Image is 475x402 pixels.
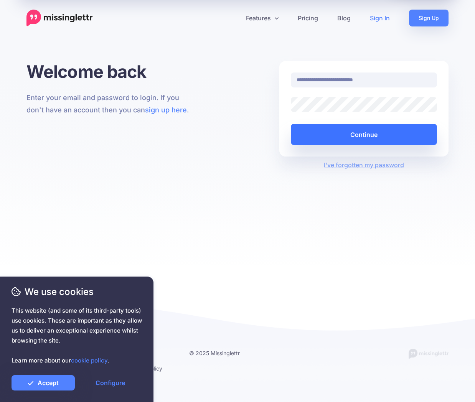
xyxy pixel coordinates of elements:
[328,10,360,26] a: Blog
[145,106,187,114] a: sign up here
[324,161,404,169] a: I've forgotten my password
[71,357,107,364] a: cookie policy
[288,10,328,26] a: Pricing
[12,285,142,298] span: We use cookies
[360,10,399,26] a: Sign In
[409,10,449,26] a: Sign Up
[79,375,142,390] a: Configure
[26,61,196,82] h1: Welcome back
[26,92,196,116] p: Enter your email and password to login. If you don't have an account then you can .
[236,10,288,26] a: Features
[291,124,437,145] button: Continue
[12,306,142,366] span: This website (and some of its third-party tools) use cookies. These are important as they allow u...
[12,375,75,390] a: Accept
[189,348,259,358] li: © 2025 Missinglettr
